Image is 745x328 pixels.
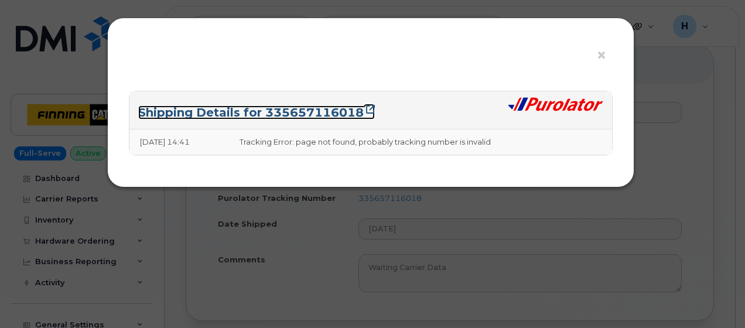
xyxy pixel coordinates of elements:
span: × [596,45,607,66]
button: × [596,47,613,64]
td: Tracking Error: page not found, probably tracking number is invalid [229,129,612,155]
td: [DATE] 14:41 [129,129,229,155]
img: purolator-9dc0d6913a5419968391dc55414bb4d415dd17fc9089aa56d78149fa0af40473.png [507,97,603,112]
a: Shipping Details for 335657116018 [138,105,375,119]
